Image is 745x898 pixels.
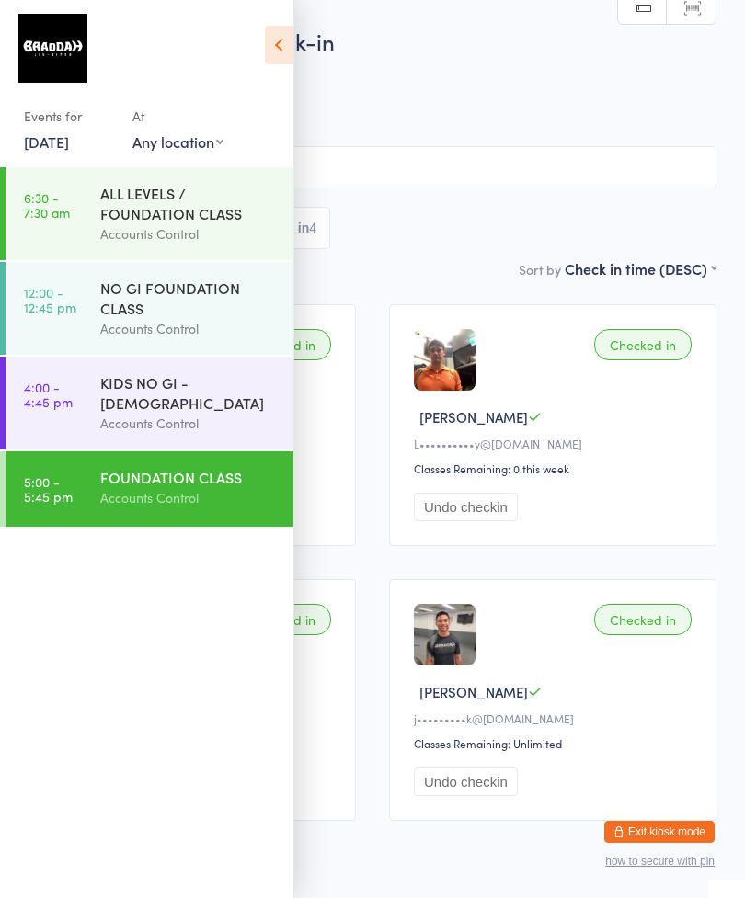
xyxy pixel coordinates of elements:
[419,682,528,701] span: [PERSON_NAME]
[414,767,518,796] button: Undo checkin
[414,460,697,476] div: Classes Remaining: 0 this week
[100,223,278,244] div: Accounts Control
[100,467,278,487] div: FOUNDATION CLASS
[565,258,716,278] div: Check in time (DESC)
[6,357,293,449] a: 4:00 -4:45 pmKIDS NO GI - [DEMOGRAPHIC_DATA]Accounts Control
[594,604,692,635] div: Checked in
[132,131,223,152] div: Any location
[100,372,278,413] div: KIDS NO GI - [DEMOGRAPHIC_DATA]
[604,821,715,843] button: Exit kiosk mode
[29,102,716,120] span: BRADDAH JIU - JITSU ARTARMON
[605,855,715,868] button: how to secure with pin
[594,329,692,360] div: Checked in
[6,262,293,355] a: 12:00 -12:45 pmNO GI FOUNDATION CLASSAccounts Control
[100,413,278,434] div: Accounts Control
[100,278,278,318] div: NO GI FOUNDATION CLASS
[100,487,278,508] div: Accounts Control
[519,260,561,278] label: Sort by
[414,329,476,391] img: image1746694552.png
[414,710,697,726] div: j•••••••••k@[DOMAIN_NAME]
[24,380,73,409] time: 4:00 - 4:45 pm
[100,183,278,223] div: ALL LEVELS / FOUNDATION CLASS
[24,101,114,131] div: Events for
[24,190,70,220] time: 6:30 - 7:30 am
[29,65,688,84] span: [DATE] 5:00pm
[24,131,69,152] a: [DATE]
[24,474,73,504] time: 5:00 - 5:45 pm
[6,451,293,527] a: 5:00 -5:45 pmFOUNDATION CLASSAccounts Control
[18,14,87,83] img: Braddah Jiu Jitsu Artarmon
[29,146,716,188] input: Search
[6,167,293,260] a: 6:30 -7:30 amALL LEVELS / FOUNDATION CLASSAccounts Control
[29,84,688,102] span: Accounts Control
[24,285,76,314] time: 12:00 - 12:45 pm
[132,101,223,131] div: At
[419,407,528,426] span: [PERSON_NAME]
[100,318,278,339] div: Accounts Control
[414,493,518,521] button: Undo checkin
[414,436,697,451] div: L••••••••••y@[DOMAIN_NAME]
[309,221,316,235] div: 4
[414,735,697,751] div: Classes Remaining: Unlimited
[414,604,476,665] img: image1704695495.png
[29,26,716,56] h2: FOUNDATION CLASS Check-in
